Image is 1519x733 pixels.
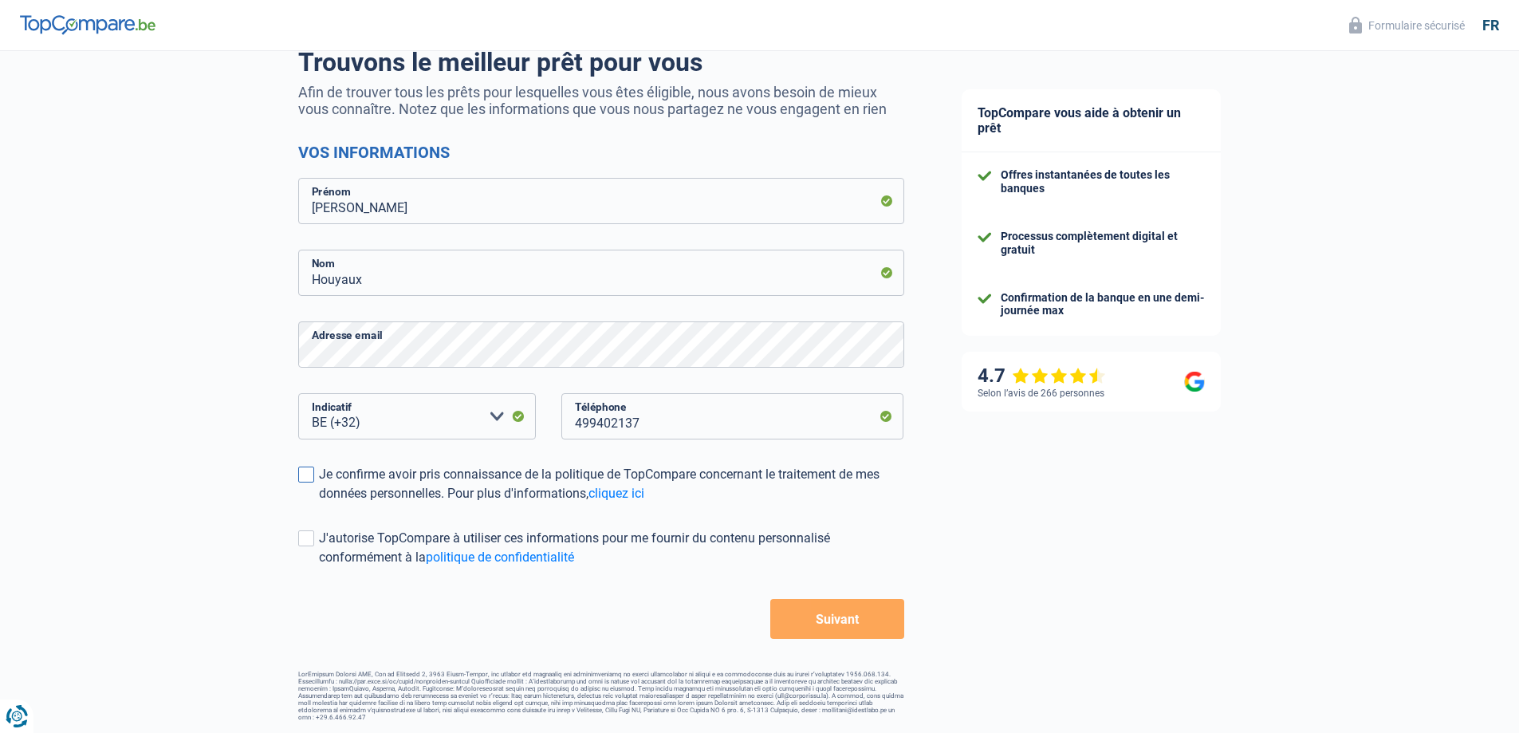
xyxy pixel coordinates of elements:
div: Offres instantanées de toutes les banques [1001,168,1205,195]
button: Suivant [770,599,903,639]
a: cliquez ici [588,486,644,501]
div: Je confirme avoir pris connaissance de la politique de TopCompare concernant le traitement de mes... [319,465,904,503]
p: Afin de trouver tous les prêts pour lesquelles vous êtes éligible, nous avons besoin de mieux vou... [298,84,904,117]
img: TopCompare Logo [20,15,155,34]
div: fr [1482,17,1499,34]
a: politique de confidentialité [426,550,574,565]
div: Processus complètement digital et gratuit [1001,230,1205,257]
div: 4.7 [978,365,1106,388]
div: Selon l’avis de 266 personnes [978,388,1104,399]
footer: LorEmipsum Dolorsi AME, Con ad Elitsedd 2, 3963 Eiusm-Tempor, inc utlabor etd magnaaliq eni admin... [298,671,904,721]
div: TopCompare vous aide à obtenir un prêt [962,89,1221,152]
div: Confirmation de la banque en une demi-journée max [1001,291,1205,318]
h2: Vos informations [298,143,904,162]
button: Formulaire sécurisé [1340,12,1474,38]
div: J'autorise TopCompare à utiliser ces informations pour me fournir du contenu personnalisé conform... [319,529,904,567]
h1: Trouvons le meilleur prêt pour vous [298,47,904,77]
input: 401020304 [561,393,904,439]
